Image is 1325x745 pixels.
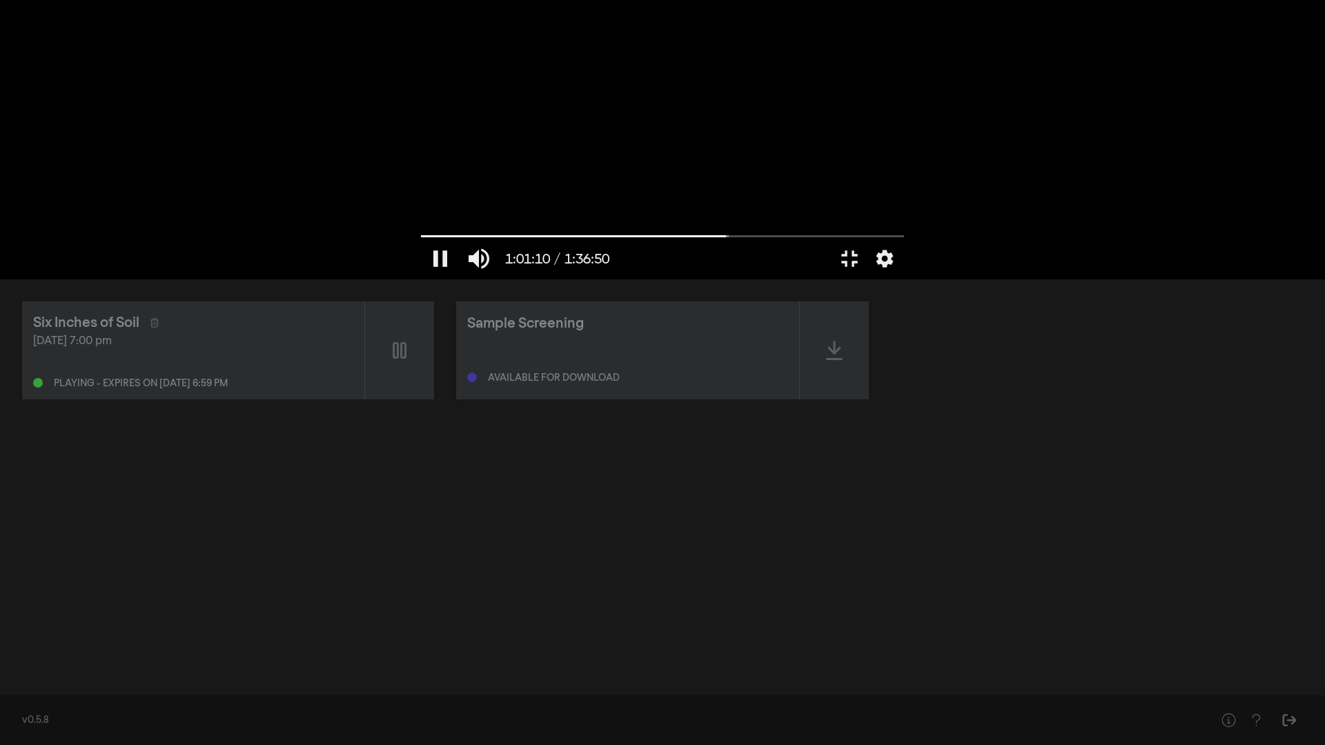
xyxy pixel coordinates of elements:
button: Help [1242,706,1270,734]
button: Pause [421,238,460,279]
div: Available for download [488,373,620,383]
div: v0.5.8 [22,713,1187,728]
div: Sample Screening [467,313,584,334]
button: Sign Out [1275,706,1303,734]
div: [DATE] 7:00 pm [33,333,353,350]
div: Playing - expires on [DATE] 6:59 pm [54,379,228,388]
button: 1:01:10 / 1:36:50 [498,238,616,279]
button: Exit full screen [830,238,869,279]
button: Mute [460,238,498,279]
div: Six Inches of Soil [33,312,139,333]
button: More settings [869,238,901,279]
button: Help [1215,706,1242,734]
